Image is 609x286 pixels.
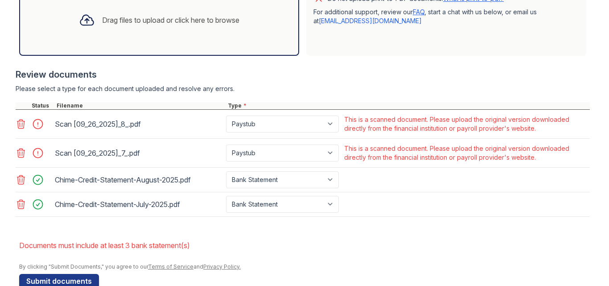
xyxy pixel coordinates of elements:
[19,263,590,270] div: By clicking "Submit Documents," you agree to our and
[102,15,239,25] div: Drag files to upload or click here to browse
[344,115,588,133] div: This is a scanned document. Please upload the original version downloaded directly from the finan...
[55,197,222,211] div: Chime-Credit-Statement-July-2025.pdf
[203,263,241,270] a: Privacy Policy.
[55,102,226,109] div: Filename
[16,84,590,93] div: Please select a type for each document uploaded and resolve any errors.
[413,8,424,16] a: FAQ
[16,68,590,81] div: Review documents
[55,117,222,131] div: Scan [09_26_2025]_8_.pdf
[55,146,222,160] div: Scan [09_26_2025]_7_.pdf
[19,236,590,254] li: Documents must include at least 3 bank statement(s)
[30,102,55,109] div: Status
[55,173,222,187] div: Chime-Credit-Statement-August-2025.pdf
[344,144,588,162] div: This is a scanned document. Please upload the original version downloaded directly from the finan...
[319,17,422,25] a: [EMAIL_ADDRESS][DOMAIN_NAME]
[226,102,590,109] div: Type
[313,8,579,25] p: For additional support, review our , start a chat with us below, or email us at
[148,263,193,270] a: Terms of Service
